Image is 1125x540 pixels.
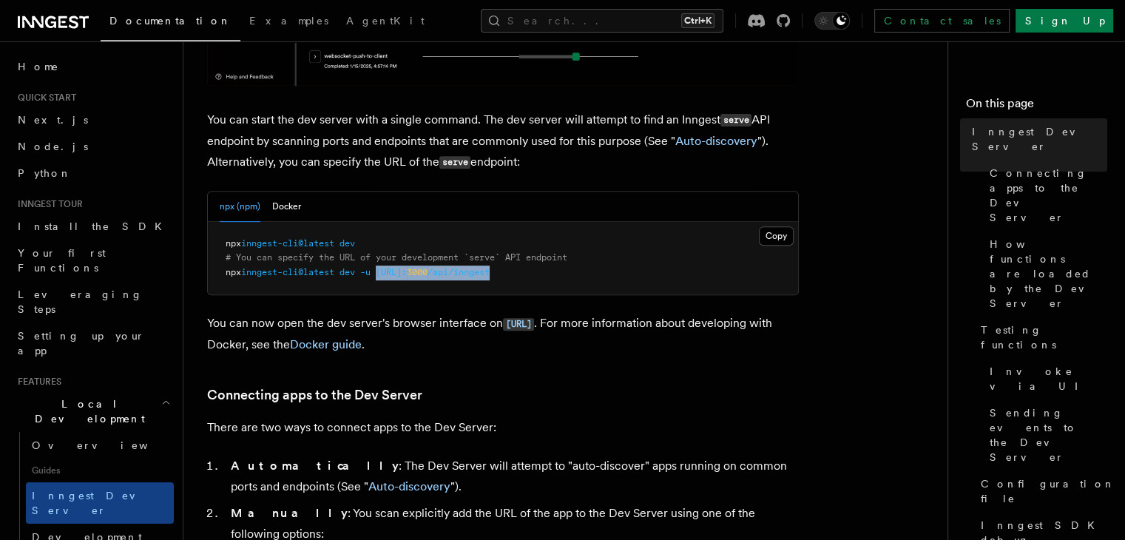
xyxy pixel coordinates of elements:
[12,160,174,186] a: Python
[26,432,174,459] a: Overview
[231,459,399,473] strong: Automatically
[12,213,174,240] a: Install the SDK
[972,124,1107,154] span: Inngest Dev Server
[984,399,1107,470] a: Sending events to the Dev Server
[759,226,794,246] button: Copy
[241,267,334,277] span: inngest-cli@latest
[101,4,240,41] a: Documentation
[339,238,355,249] span: dev
[360,267,371,277] span: -u
[18,59,59,74] span: Home
[207,417,799,438] p: There are two ways to connect apps to the Dev Server:
[337,4,433,40] a: AgentKit
[990,405,1107,465] span: Sending events to the Dev Server
[12,107,174,133] a: Next.js
[981,323,1107,352] span: Testing functions
[428,267,490,277] span: /api/inngest
[368,479,450,493] a: Auto-discovery
[26,459,174,482] span: Guides
[226,456,799,497] li: : The Dev Server will attempt to "auto-discover" apps running on common ports and endpoints (See ...
[1016,9,1113,33] a: Sign Up
[12,376,61,388] span: Features
[12,323,174,364] a: Setting up your app
[26,482,174,524] a: Inngest Dev Server
[109,15,232,27] span: Documentation
[981,476,1115,506] span: Configuration file
[220,192,260,222] button: npx (npm)
[720,114,751,126] code: serve
[18,220,171,232] span: Install the SDK
[18,114,88,126] span: Next.js
[12,92,76,104] span: Quick start
[12,391,174,432] button: Local Development
[966,95,1107,118] h4: On this page
[12,198,83,210] span: Inngest tour
[675,134,757,148] a: Auto-discovery
[18,167,72,179] span: Python
[681,13,714,28] kbd: Ctrl+K
[339,267,355,277] span: dev
[207,385,422,405] a: Connecting apps to the Dev Server
[18,330,145,357] span: Setting up your app
[12,133,174,160] a: Node.js
[18,288,143,315] span: Leveraging Steps
[814,12,850,30] button: Toggle dark mode
[439,156,470,169] code: serve
[346,15,425,27] span: AgentKit
[231,506,348,520] strong: Manually
[32,490,158,516] span: Inngest Dev Server
[407,267,428,277] span: 3000
[990,237,1107,311] span: How functions are loaded by the Dev Server
[226,252,567,263] span: # You can specify the URL of your development `serve` API endpoint
[207,109,799,173] p: You can start the dev server with a single command. The dev server will attempt to find an Innges...
[290,337,362,351] a: Docker guide
[874,9,1010,33] a: Contact sales
[503,318,534,331] code: [URL]
[12,53,174,80] a: Home
[481,9,723,33] button: Search...Ctrl+K
[376,267,407,277] span: [URL]:
[12,396,161,426] span: Local Development
[975,317,1107,358] a: Testing functions
[984,358,1107,399] a: Invoke via UI
[966,118,1107,160] a: Inngest Dev Server
[32,439,184,451] span: Overview
[975,470,1107,512] a: Configuration file
[990,166,1107,225] span: Connecting apps to the Dev Server
[12,240,174,281] a: Your first Functions
[249,15,328,27] span: Examples
[990,364,1107,394] span: Invoke via UI
[984,160,1107,231] a: Connecting apps to the Dev Server
[226,238,241,249] span: npx
[503,316,534,330] a: [URL]
[241,238,334,249] span: inngest-cli@latest
[12,281,174,323] a: Leveraging Steps
[18,247,106,274] span: Your first Functions
[240,4,337,40] a: Examples
[984,231,1107,317] a: How functions are loaded by the Dev Server
[272,192,301,222] button: Docker
[226,267,241,277] span: npx
[207,313,799,355] p: You can now open the dev server's browser interface on . For more information about developing wi...
[18,141,88,152] span: Node.js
